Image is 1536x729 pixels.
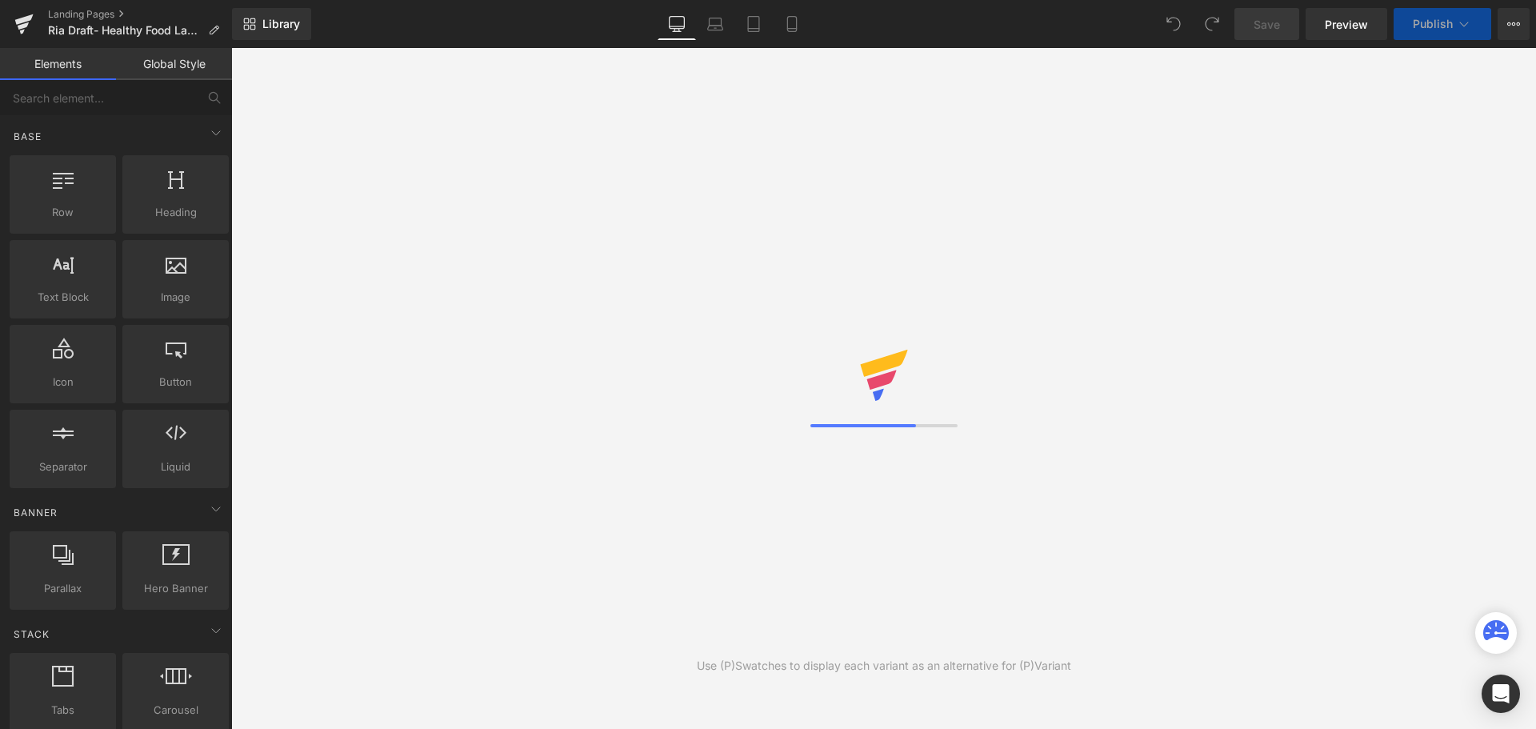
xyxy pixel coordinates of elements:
span: Icon [14,374,111,391]
span: Save [1254,16,1280,33]
span: Library [262,17,300,31]
button: More [1498,8,1530,40]
a: Global Style [116,48,232,80]
span: Banner [12,505,59,520]
div: Open Intercom Messenger [1482,675,1520,713]
a: Landing Pages [48,8,232,21]
a: Mobile [773,8,811,40]
span: Text Block [14,289,111,306]
span: Parallax [14,580,111,597]
button: Redo [1196,8,1228,40]
span: Stack [12,627,51,642]
span: Hero Banner [127,580,224,597]
a: Desktop [658,8,696,40]
span: Publish [1413,18,1453,30]
a: Preview [1306,8,1387,40]
span: Heading [127,204,224,221]
button: Undo [1158,8,1190,40]
div: Use (P)Swatches to display each variant as an alternative for (P)Variant [697,657,1071,675]
span: Row [14,204,111,221]
span: Tabs [14,702,111,719]
a: New Library [232,8,311,40]
span: Ria Draft- Healthy Food Landing Page 1 - V.2 - Quiz Ad USE THIS ONE [48,24,202,37]
span: Preview [1325,16,1368,33]
a: Laptop [696,8,734,40]
span: Separator [14,459,111,475]
span: Button [127,374,224,391]
a: Tablet [734,8,773,40]
span: Base [12,129,43,144]
span: Liquid [127,459,224,475]
span: Carousel [127,702,224,719]
button: Publish [1394,8,1491,40]
span: Image [127,289,224,306]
